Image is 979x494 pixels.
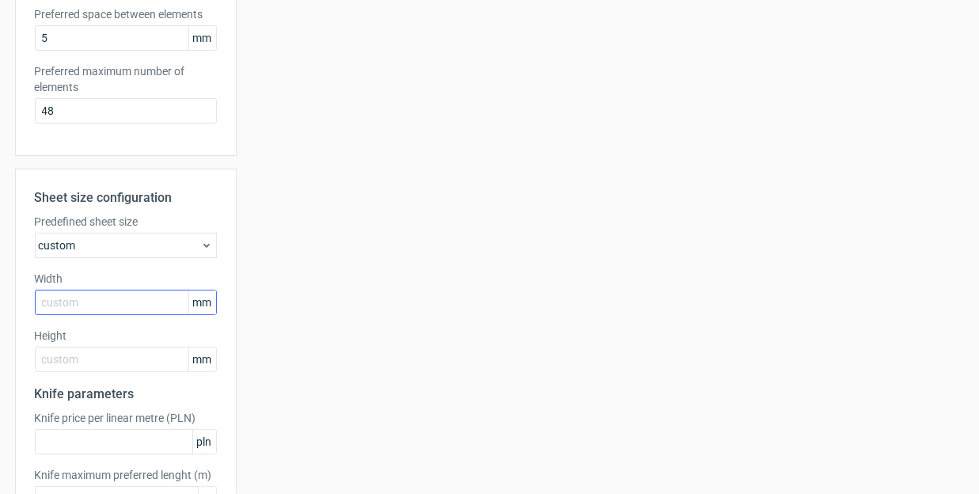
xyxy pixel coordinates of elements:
span: pln [192,430,216,454]
label: Height [35,328,217,344]
div: custom [35,233,217,258]
label: Width [35,271,217,287]
label: Knife price per linear metre (PLN) [35,410,217,426]
label: Predefined sheet size [35,214,217,230]
label: Preferred maximum number of elements [35,63,217,95]
h2: Knife parameters [35,385,217,404]
input: custom [35,347,217,372]
span: mm [188,348,216,371]
label: Knife maximum preferred lenght (m) [35,467,217,483]
label: Preferred space between elements [35,6,217,22]
span: mm [188,26,216,50]
h2: Sheet size configuration [35,188,217,207]
input: custom [35,290,217,315]
span: mm [188,291,216,314]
